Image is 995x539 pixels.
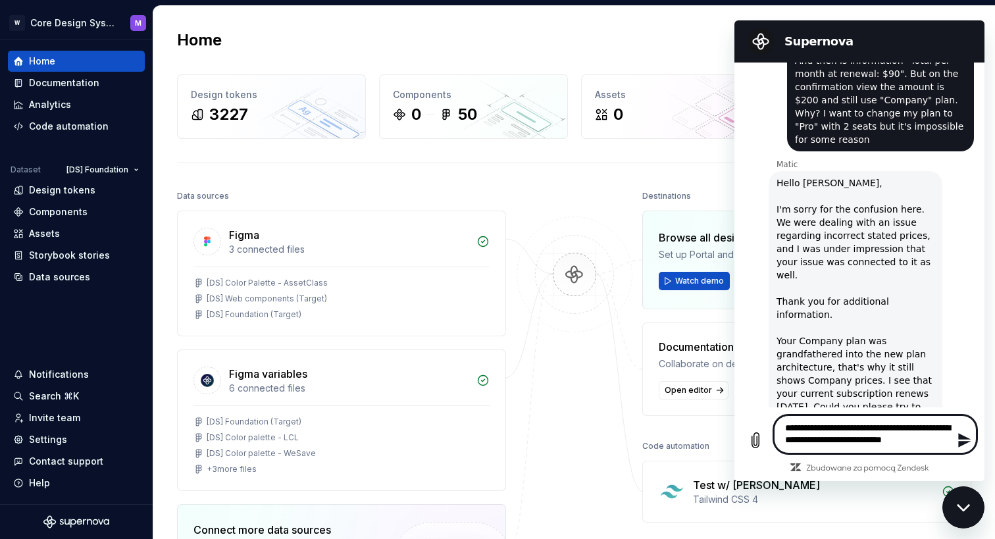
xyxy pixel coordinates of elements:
[379,74,568,139] a: Components050
[177,211,506,336] a: Figma3 connected files[DS] Color Palette - AssetClass[DS] Web components (Target)[DS] Foundation ...
[29,455,103,468] div: Contact support
[229,382,469,395] div: 6 connected files
[8,429,145,450] a: Settings
[734,20,984,481] iframe: Okno komunikatora
[29,98,71,111] div: Analytics
[659,248,853,261] div: Set up Portal and discover Supernova AI.
[29,249,110,262] div: Storybook stories
[8,72,145,93] a: Documentation
[229,243,469,256] div: 3 connected files
[229,366,307,382] div: Figma variables
[659,272,730,290] button: Watch demo
[193,522,371,538] div: Connect more data sources
[209,104,248,125] div: 3227
[693,477,820,493] div: Test w/ [PERSON_NAME]
[693,493,934,506] div: Tailwind CSS 4
[177,187,229,205] div: Data sources
[642,187,691,205] div: Destinations
[8,116,145,137] a: Code automation
[8,386,145,407] button: Search ⌘K
[8,473,145,494] button: Help
[29,205,88,218] div: Components
[29,227,60,240] div: Assets
[207,432,299,443] div: [DS] Color palette - LCL
[37,151,205,490] div: Hello [PERSON_NAME], I'm sorry for the confusion here. We were dealing with an issue regarding in...
[29,411,80,424] div: Invite team
[29,476,50,490] div: Help
[66,165,128,175] span: [DS] Foundation
[29,433,67,446] div: Settings
[29,184,95,197] div: Design tokens
[207,294,327,304] div: [DS] Web components (Target)
[8,267,145,288] a: Data sources
[207,278,328,288] div: [DS] Color Palette - AssetClass
[29,120,109,133] div: Code automation
[29,76,99,90] div: Documentation
[207,448,316,459] div: [DS] Color palette - WeSave
[29,368,89,381] div: Notifications
[8,364,145,385] button: Notifications
[8,223,145,244] a: Assets
[43,515,109,528] svg: Supernova Logo
[581,74,770,139] a: Assets0
[642,437,709,455] div: Code automation
[9,15,25,31] div: W
[29,55,55,68] div: Home
[61,161,145,179] button: [DS] Foundation
[8,180,145,201] a: Design tokens
[411,104,421,125] div: 0
[216,407,242,433] button: Wyślij wiadomość
[595,88,756,101] div: Assets
[8,451,145,472] button: Contact support
[659,381,728,399] a: Open editor
[191,88,352,101] div: Design tokens
[8,201,145,222] a: Components
[659,339,857,355] div: Documentation
[30,16,115,30] div: Core Design System
[29,270,90,284] div: Data sources
[135,18,141,28] div: M
[8,407,34,433] button: Prześlij plik
[207,464,257,475] div: + 3 more files
[8,245,145,266] a: Storybook stories
[177,349,506,491] a: Figma variables6 connected files[DS] Foundation (Target)[DS] Color palette - LCL[DS] Color palett...
[11,165,41,175] div: Dataset
[177,30,222,51] h2: Home
[8,94,145,115] a: Analytics
[229,227,259,243] div: Figma
[72,444,195,453] a: Zbudowane za pomocą Zendesk: Odwiedź witrynę Zendesk na nowej karcie
[675,276,724,286] span: Watch demo
[458,104,477,125] div: 50
[207,417,301,427] div: [DS] Foundation (Target)
[659,230,853,245] div: Browse all design system data instantly
[613,104,623,125] div: 0
[177,74,366,139] a: Design tokens3227
[8,407,145,428] a: Invite team
[207,309,301,320] div: [DS] Foundation (Target)
[665,385,712,396] span: Open editor
[942,486,984,528] iframe: Przycisk uruchamiania okna komunikatora, konwersacja w toku
[659,357,857,371] div: Collaborate on design system documentation.
[29,390,79,403] div: Search ⌘K
[8,51,145,72] a: Home
[3,9,150,37] button: WCore Design SystemM
[393,88,554,101] div: Components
